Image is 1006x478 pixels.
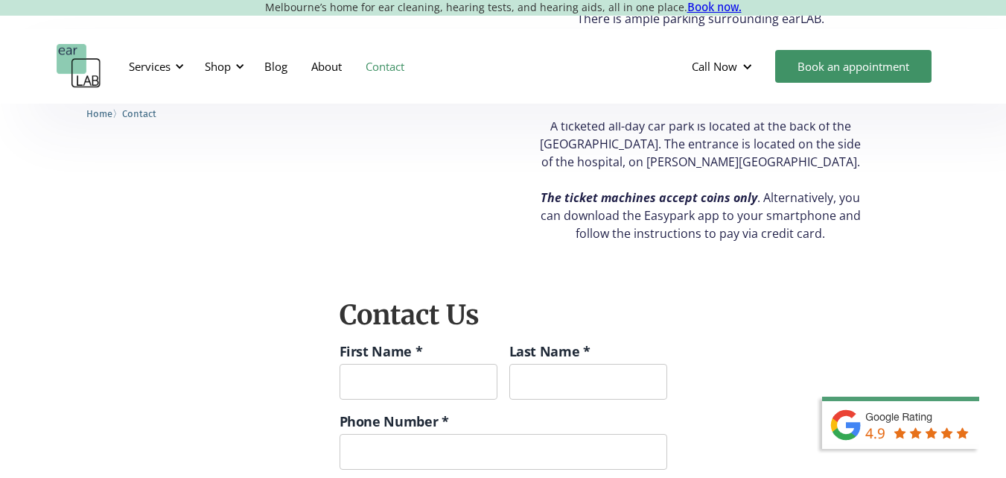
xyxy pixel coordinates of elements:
label: Last Name * [509,341,667,362]
em: The ticket machines accept coins only [541,189,757,206]
a: About [299,45,354,88]
a: Contact [122,106,156,120]
h2: Contact Us [340,298,667,333]
div: Services [120,44,188,89]
a: Contact [354,45,416,88]
a: Home [86,106,112,120]
a: Book an appointment [775,50,932,83]
div: Shop [205,59,231,74]
span: Contact [122,108,156,119]
div: Services [129,59,171,74]
a: home [57,44,101,89]
li: 〉 [86,106,122,122]
div: Call Now [692,59,737,74]
span: Home [86,108,112,119]
div: Shop [196,44,249,89]
label: First Name * [340,341,497,362]
a: Blog [252,45,299,88]
label: Phone Number * [340,411,667,432]
div: Call Now [680,44,768,89]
